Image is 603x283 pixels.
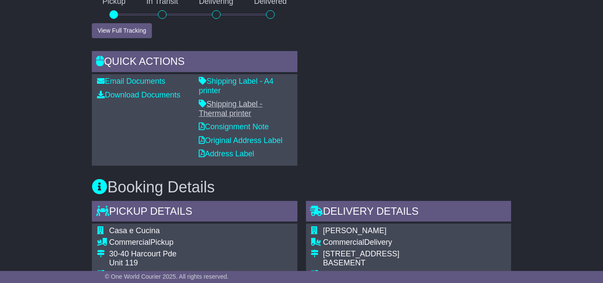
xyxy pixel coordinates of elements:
h3: Booking Details [92,179,511,196]
a: Consignment Note [199,122,269,131]
div: Delivery Details [306,201,511,224]
div: Pickup [109,238,274,247]
div: [GEOGRAPHIC_DATA], [GEOGRAPHIC_DATA] [109,270,274,280]
div: Unit 119 [109,259,274,268]
div: [GEOGRAPHIC_DATA], [GEOGRAPHIC_DATA] [323,270,488,280]
div: 30-40 Harcourt Pde [109,250,274,259]
a: Shipping Label - A4 printer [199,77,273,95]
a: Address Label [199,149,254,158]
div: Delivery [323,238,488,247]
div: Quick Actions [92,51,297,74]
a: Shipping Label - Thermal printer [199,100,262,118]
div: [STREET_ADDRESS] [323,250,488,259]
div: BASEMENT [323,259,488,268]
span: Casa e Cucina [109,226,160,235]
div: Pickup Details [92,201,297,224]
span: Commercial [109,238,150,246]
span: © One World Courier 2025. All rights reserved. [105,273,229,280]
a: Email Documents [97,77,165,85]
span: [PERSON_NAME] [323,226,387,235]
span: Commercial [323,238,364,246]
a: Download Documents [97,91,180,99]
a: Original Address Label [199,136,282,145]
button: View Full Tracking [92,23,152,38]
